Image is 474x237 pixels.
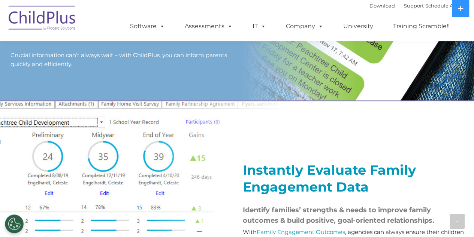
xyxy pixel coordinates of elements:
font: | [369,3,470,9]
a: Assessments [177,19,240,34]
a: Training Scramble!! [386,19,457,34]
a: IT [245,19,274,34]
img: ChildPlus by Procare Solutions [5,0,80,38]
a: Download [369,3,395,9]
button: Cookies Settings [5,214,24,233]
iframe: Chat Widget [351,156,474,237]
strong: Instantly Evaluate Family Engagement Data [243,162,416,195]
a: Schedule A Demo [425,3,470,9]
a: University [336,19,381,34]
a: Family Engagement Outcomes [257,228,345,235]
a: Software [123,19,172,34]
span: Crucial information can’t always wait – with ChildPlus, you can inform parents quickly and effici... [10,51,227,68]
a: Company [278,19,331,34]
a: Support [404,3,424,9]
span: Identify families’ strengths & needs to improve family outcomes & build positive, goal-oriented r... [243,206,434,225]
